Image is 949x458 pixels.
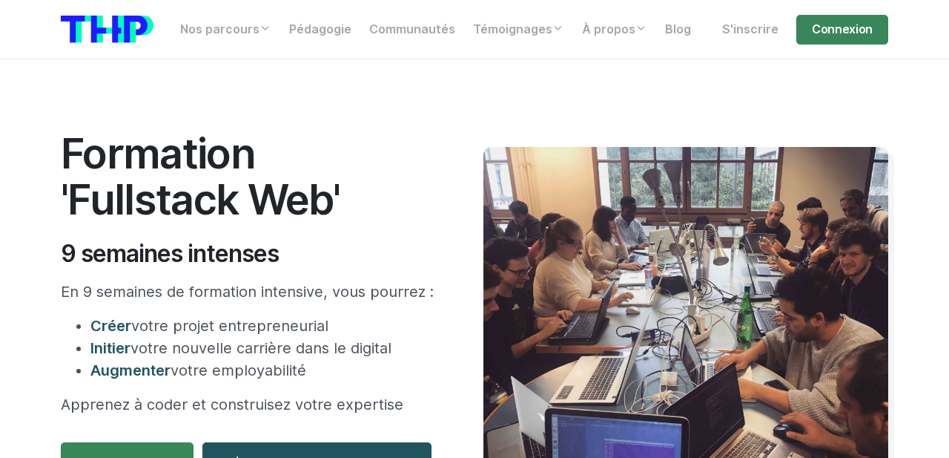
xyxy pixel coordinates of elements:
[61,281,439,303] p: En 9 semaines de formation intensive, vous pourrez :
[796,15,888,45] a: Connexion
[573,15,656,45] a: À propos
[90,359,439,382] li: votre employabilité
[61,240,439,268] h2: 9 semaines intenses
[90,362,171,379] span: Augmenter
[464,15,573,45] a: Témoignages
[713,15,787,45] a: S'inscrire
[90,339,130,357] span: Initier
[656,15,700,45] a: Blog
[61,393,439,416] p: Apprenez à coder et construisez votre expertise
[171,15,280,45] a: Nos parcours
[360,15,464,45] a: Communautés
[90,337,439,359] li: votre nouvelle carrière dans le digital
[61,131,439,222] h1: Formation 'Fullstack Web'
[90,315,439,337] li: votre projet entrepreneurial
[280,15,360,45] a: Pédagogie
[61,16,153,43] img: logo
[90,317,131,335] span: Créer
